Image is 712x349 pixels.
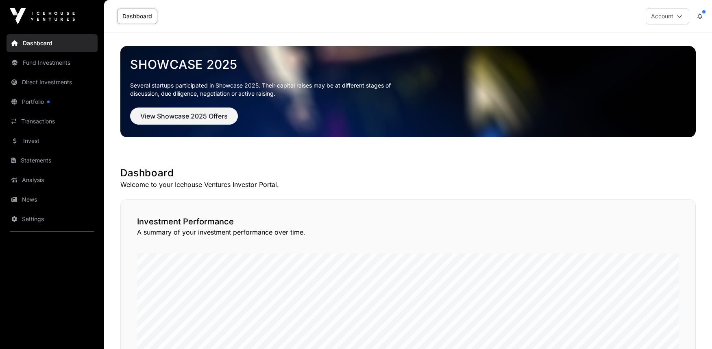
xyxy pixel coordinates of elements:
a: Direct Investments [7,73,98,91]
a: Analysis [7,171,98,189]
a: Settings [7,210,98,228]
a: Dashboard [7,34,98,52]
img: Showcase 2025 [120,46,696,137]
a: Portfolio [7,93,98,111]
a: News [7,191,98,209]
h1: Dashboard [120,167,696,180]
a: Invest [7,132,98,150]
p: Welcome to your Icehouse Ventures Investor Portal. [120,180,696,189]
a: Statements [7,151,98,169]
a: Showcase 2025 [130,57,686,72]
span: View Showcase 2025 Offers [140,111,228,121]
button: View Showcase 2025 Offers [130,108,238,125]
a: Fund Investments [7,54,98,72]
h2: Investment Performance [137,216,679,227]
p: A summary of your investment performance over time. [137,227,679,237]
a: Transactions [7,112,98,130]
p: Several startups participated in Showcase 2025. Their capital raises may be at different stages o... [130,81,403,98]
button: Account [646,8,689,24]
a: View Showcase 2025 Offers [130,116,238,124]
img: Icehouse Ventures Logo [10,8,75,24]
a: Dashboard [117,9,157,24]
